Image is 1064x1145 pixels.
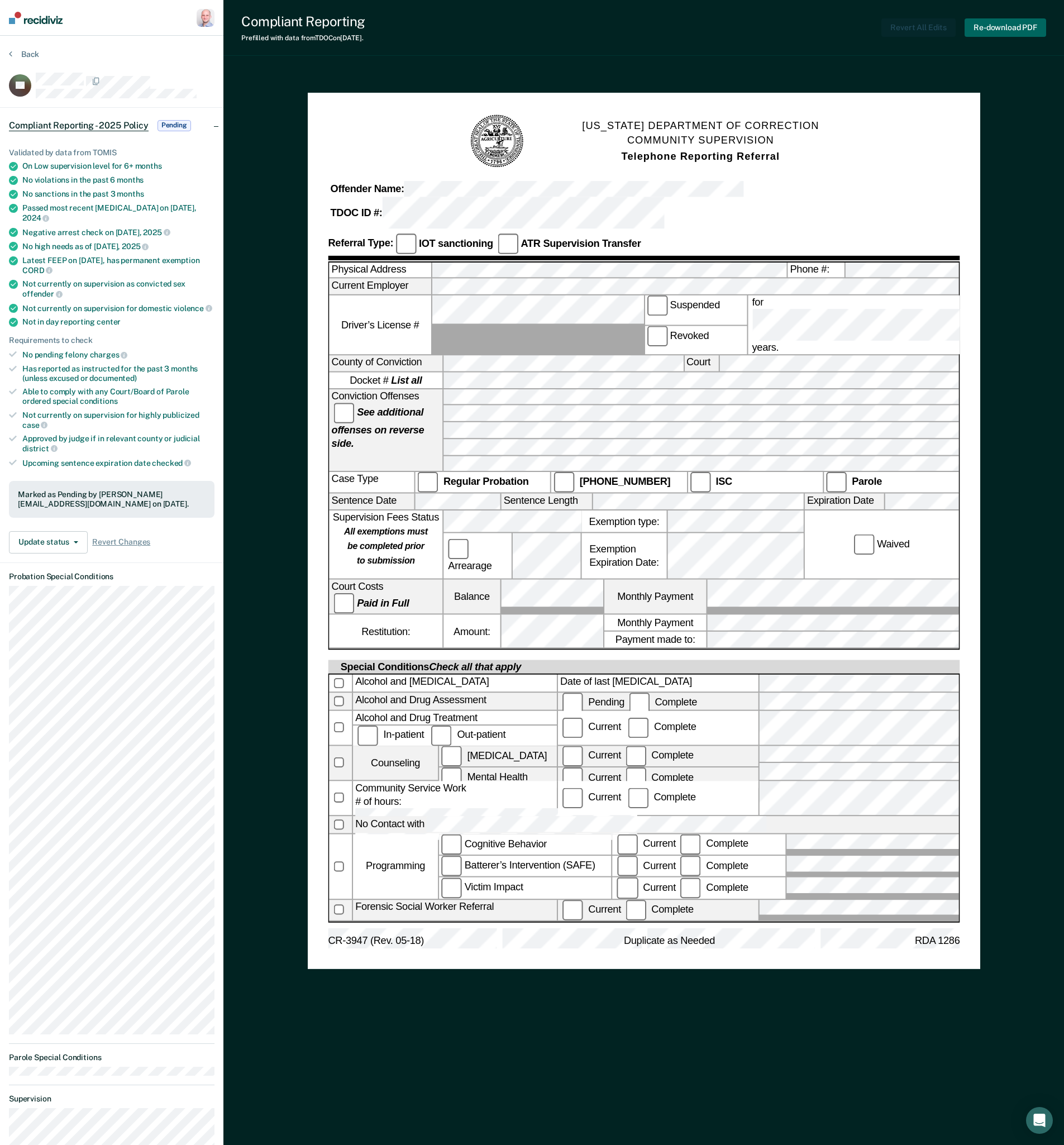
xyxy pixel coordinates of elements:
div: Open Intercom Messenger [1026,1107,1053,1134]
input: Pending [562,693,583,713]
input: Cognitive Behavior [441,834,462,855]
label: In-patient [355,729,429,741]
label: Amount: [443,615,500,647]
input: Waived [853,535,874,555]
span: documented) [89,374,136,383]
input: Paid in Full [333,593,354,614]
input: No Contact with [427,816,766,832]
strong: List all [391,375,422,386]
input: Current [617,877,638,898]
span: Revert Changes [92,537,150,547]
input: Current [562,767,583,788]
input: Complete [680,877,700,898]
label: Waived [851,535,912,555]
label: Arrearage [446,539,509,573]
label: Revoked [645,326,746,355]
label: Current [614,838,677,849]
strong: IOT sanctioning [418,237,493,249]
div: Restitution: [329,615,442,647]
label: Batterer’s Intervention (SAFE) [439,856,612,876]
input: Current [562,788,583,808]
label: Phone #: [788,262,844,278]
input: Arrearage [448,539,469,560]
div: Forensic Social Worker Referral [353,899,557,920]
label: Victim Impact [439,877,612,898]
input: See additional offenses on reverse side. [333,403,354,423]
div: Alcohol and Drug Assessment [353,693,557,709]
div: Alcohol and [MEDICAL_DATA] [353,675,557,691]
span: RDA 1286 [914,936,960,949]
div: Not currently on supervision as convicted sex [22,279,214,298]
strong: Referral Type: [328,237,393,249]
label: Suspended [645,295,746,325]
input: Complete [629,693,650,713]
button: Revert All Edits [881,18,956,37]
input: Batterer’s Intervention (SAFE) [441,856,462,876]
span: center [97,317,121,326]
label: Current [560,750,623,761]
div: Not in day reporting [22,317,214,327]
input: In-patient [357,726,378,746]
label: Out-patient [429,729,508,741]
strong: Offender Name: [330,183,404,194]
div: Passed most recent [MEDICAL_DATA] on [DATE], [22,203,214,222]
div: No pending felony [22,350,214,360]
label: Current [560,721,623,732]
span: Compliant Reporting - 2025 Policy [9,120,149,131]
label: Pending [560,696,627,708]
input: IOT sanctioning [395,233,416,254]
label: Driver’s License # [329,295,431,355]
div: No sanctions in the past 3 [22,189,214,199]
label: Current [560,791,623,803]
span: CR-3947 (Rev. 05-18) [328,936,424,949]
dt: Probation Special Conditions [9,572,214,581]
label: Sentence Date [329,494,414,510]
label: Complete [677,860,750,871]
button: Re-download PDF [965,18,1046,37]
input: Current [562,746,583,766]
span: charges [90,350,128,359]
input: Victim Impact [441,877,462,898]
span: Docket # [350,374,422,387]
label: Complete [677,881,750,893]
input: Regular Probation [417,473,438,493]
input: Suspended [647,295,667,316]
label: Current [560,904,623,915]
dt: Supervision [9,1094,214,1104]
div: On Low supervision level for 6+ [22,161,214,171]
label: Balance [443,580,500,614]
label: for years. [750,295,1036,355]
strong: [PHONE_NUMBER] [579,476,670,488]
label: Current [614,860,677,871]
div: Prefilled with data from TDOC on [DATE] . [241,34,365,42]
input: Complete [628,788,648,808]
div: Compliant Reporting [241,13,365,30]
strong: Telephone Reporting Referral [621,150,779,161]
span: checked [152,459,191,467]
strong: TDOC ID #: [330,207,382,218]
strong: All exemptions must be completed prior to submission [344,527,428,566]
input: Complete [626,767,646,788]
h1: [US_STATE] DEPARTMENT OF CORRECTION COMMUNITY SUPERVISION [582,118,819,164]
div: Not currently on supervision for highly publicized [22,411,214,430]
div: Community Service Work # of hours: [353,781,557,815]
div: Supervision Fees Status [329,511,442,579]
span: CORD [22,266,53,275]
div: Upcoming sentence expiration date [22,458,214,468]
span: offender [22,289,63,298]
label: Monthly Payment [604,580,706,614]
div: Exemption Expiration Date: [581,533,666,579]
button: Back [9,49,39,59]
div: Negative arrest check on [DATE], [22,227,214,237]
div: Validated by data from TOMIS [9,148,214,158]
strong: Regular Probation [443,476,528,488]
input: Parole [826,473,846,493]
input: Complete [626,899,646,920]
label: Mental Health [439,767,557,788]
label: Complete [677,838,750,849]
label: Current Employer [329,279,431,294]
label: Cognitive Behavior [439,834,612,855]
input: Current [562,717,583,738]
div: Latest FEEP on [DATE], has permanent exemption [22,256,214,275]
div: Court Costs [329,580,442,614]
